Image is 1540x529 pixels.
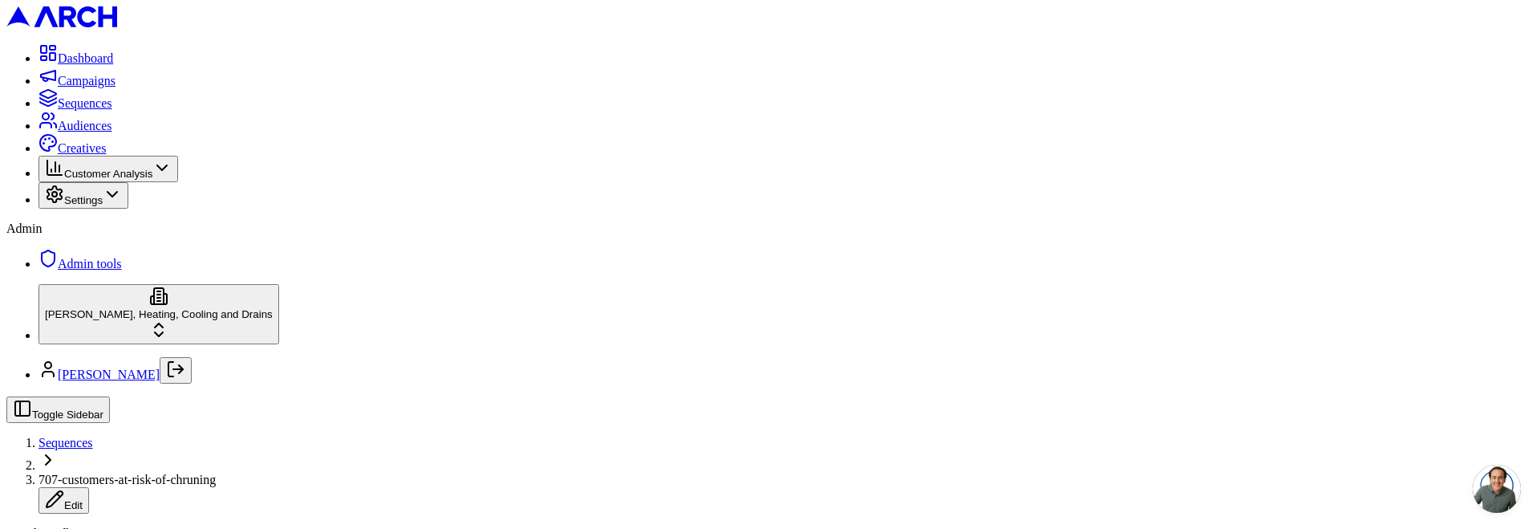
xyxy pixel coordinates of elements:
span: Creatives [58,141,106,155]
nav: breadcrumb [6,436,1534,514]
button: Customer Analysis [38,156,178,182]
span: Audiences [58,119,112,132]
span: Sequences [58,96,112,110]
button: Settings [38,182,128,209]
span: [PERSON_NAME], Heating, Cooling and Drains [45,308,273,320]
span: Settings [64,194,103,206]
span: Edit [64,499,83,511]
a: Campaigns [38,74,115,87]
span: Admin tools [58,257,122,271]
button: Toggle Sidebar [6,397,110,423]
a: Sequences [38,436,93,450]
span: Campaigns [58,74,115,87]
a: Admin tools [38,257,122,271]
span: 707-customers-at-risk-of-chruning [38,473,216,486]
a: [PERSON_NAME] [58,368,160,381]
a: Sequences [38,96,112,110]
span: Toggle Sidebar [32,409,103,421]
button: Log out [160,357,192,384]
a: Creatives [38,141,106,155]
button: [PERSON_NAME], Heating, Cooling and Drains [38,284,279,344]
a: Open chat [1473,465,1521,513]
span: Dashboard [58,51,113,65]
a: Dashboard [38,51,113,65]
a: Audiences [38,119,112,132]
span: Customer Analysis [64,168,152,180]
button: Edit [38,487,89,514]
div: Admin [6,222,1534,236]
